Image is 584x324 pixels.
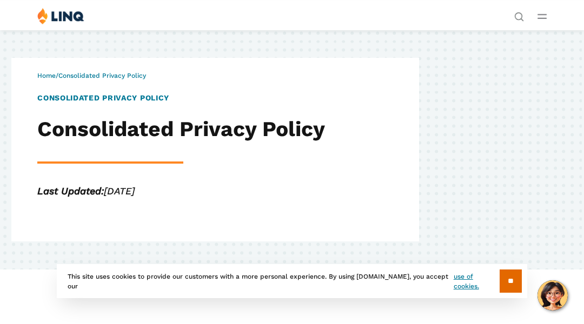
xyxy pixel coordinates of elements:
button: Open Search Bar [514,11,524,21]
strong: Last Updated: [37,185,104,197]
nav: Utility Navigation [514,8,524,21]
img: LINQ | K‑12 Software [37,8,84,24]
a: Home [37,72,56,79]
h1: Consolidated Privacy Policy [37,92,358,104]
div: This site uses cookies to provide our customers with a more personal experience. By using [DOMAIN... [57,264,527,298]
em: [DATE] [37,185,135,197]
a: use of cookies. [454,272,500,291]
span: Consolidated Privacy Policy [58,72,146,79]
h2: Consolidated Privacy Policy [37,117,358,141]
span: / [37,72,146,79]
button: Hello, have a question? Let’s chat. [537,280,568,310]
button: Open Main Menu [537,10,547,22]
